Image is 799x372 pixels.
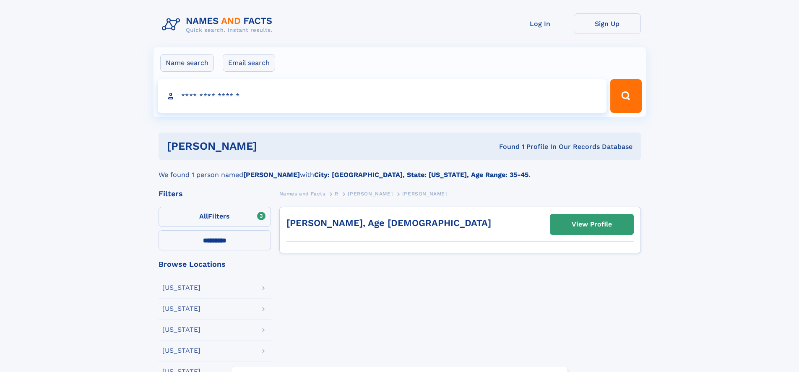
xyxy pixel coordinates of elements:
[348,191,393,197] span: [PERSON_NAME]
[159,190,271,198] div: Filters
[162,326,200,333] div: [US_STATE]
[550,214,633,234] a: View Profile
[279,188,325,199] a: Names and Facts
[162,347,200,354] div: [US_STATE]
[159,260,271,268] div: Browse Locations
[286,218,491,228] a: [PERSON_NAME], Age [DEMOGRAPHIC_DATA]
[572,215,612,234] div: View Profile
[159,13,279,36] img: Logo Names and Facts
[158,79,607,113] input: search input
[574,13,641,34] a: Sign Up
[402,191,447,197] span: [PERSON_NAME]
[159,207,271,227] label: Filters
[162,305,200,312] div: [US_STATE]
[223,54,275,72] label: Email search
[243,171,300,179] b: [PERSON_NAME]
[199,212,208,220] span: All
[335,191,338,197] span: R
[378,142,632,151] div: Found 1 Profile In Our Records Database
[610,79,641,113] button: Search Button
[167,141,378,151] h1: [PERSON_NAME]
[160,54,214,72] label: Name search
[335,188,338,199] a: R
[314,171,528,179] b: City: [GEOGRAPHIC_DATA], State: [US_STATE], Age Range: 35-45
[348,188,393,199] a: [PERSON_NAME]
[507,13,574,34] a: Log In
[162,284,200,291] div: [US_STATE]
[159,160,641,180] div: We found 1 person named with .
